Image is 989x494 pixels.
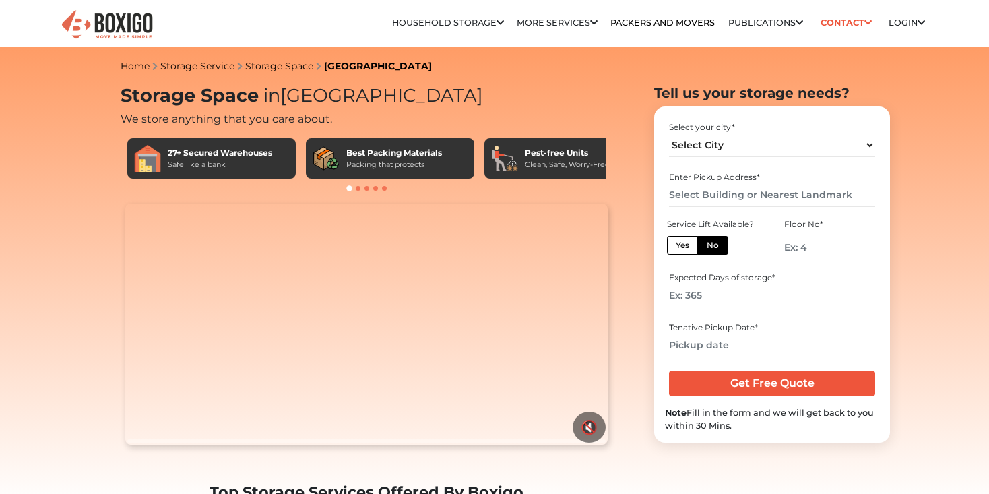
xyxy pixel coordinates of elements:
[669,183,874,207] input: Select Building or Nearest Landmark
[346,147,442,159] div: Best Packing Materials
[669,171,874,183] div: Enter Pickup Address
[134,145,161,172] img: 27+ Secured Warehouses
[121,60,150,72] a: Home
[889,18,925,28] a: Login
[259,84,483,106] span: [GEOGRAPHIC_DATA]
[784,236,877,259] input: Ex: 4
[669,321,874,334] div: Tenative Pickup Date
[784,218,877,230] div: Floor No
[313,145,340,172] img: Best Packing Materials
[525,147,610,159] div: Pest-free Units
[121,113,332,125] span: We store anything that you care about.
[245,60,313,72] a: Storage Space
[665,406,879,432] div: Fill in the form and we will get back to you within 30 Mins.
[168,147,272,159] div: 27+ Secured Warehouses
[665,408,687,418] b: Note
[125,204,607,445] video: Your browser does not support the video tag.
[573,412,606,443] button: 🔇
[669,272,874,284] div: Expected Days of storage
[60,9,154,42] img: Boxigo
[610,18,715,28] a: Packers and Movers
[728,18,803,28] a: Publications
[491,145,518,172] img: Pest-free Units
[263,84,280,106] span: in
[392,18,504,28] a: Household Storage
[346,159,442,171] div: Packing that protects
[121,85,612,107] h1: Storage Space
[517,18,598,28] a: More services
[667,236,698,255] label: Yes
[667,218,760,230] div: Service Lift Available?
[697,236,728,255] label: No
[168,159,272,171] div: Safe like a bank
[816,12,876,33] a: Contact
[525,159,610,171] div: Clean, Safe, Worry-Free
[160,60,234,72] a: Storage Service
[669,121,874,133] div: Select your city
[654,85,890,101] h2: Tell us your storage needs?
[669,284,874,307] input: Ex: 365
[669,334,874,357] input: Pickup date
[324,60,432,72] a: [GEOGRAPHIC_DATA]
[669,371,874,396] input: Get Free Quote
